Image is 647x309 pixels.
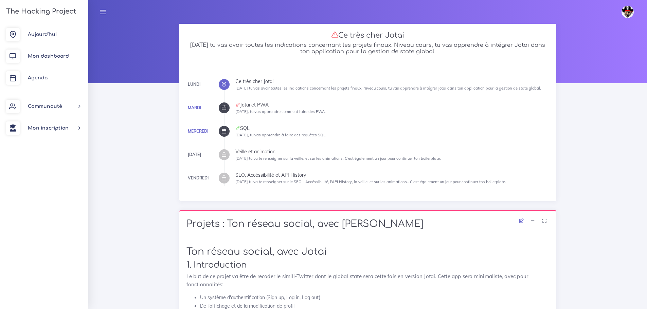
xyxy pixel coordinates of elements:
small: [DATE], tu vas apprendre à faire des requêtes SQL. [235,133,326,137]
a: Mercredi [188,129,208,134]
p: Le but de ce projet va être de recoder le simili-Twitter dont le global state sera cette fois en ... [186,272,549,289]
div: [DATE] [188,151,201,158]
small: [DATE] tu va te renseigner sur la veille, et sur les animations. C'est également un jour pour con... [235,156,441,161]
span: Agenda [28,75,48,80]
div: Vendredi [188,174,209,182]
span: Mon inscription [28,125,69,131]
h1: Ton réseau social, avec Jotai [186,246,549,258]
div: Veille et animation [235,149,549,154]
span: Communauté [28,104,62,109]
li: Un système d'authentification (Sign up, Log in, Log out) [200,293,549,302]
div: SEO, Accéssibilité et API History [235,173,549,177]
img: avatar [622,6,634,18]
small: [DATE], tu vas apprendre comment faire des PWA. [235,109,326,114]
h2: 1. Introduction [186,260,549,270]
a: Mardi [188,105,201,110]
span: Aujourd'hui [28,32,57,37]
small: [DATE] tu va te renseigner sur le SEO, l'Accéssibilité, l'API History, la veille, et sur les anim... [235,179,506,184]
small: [DATE] tu vas avoir toutes les indications concernant les projets finaux. Niveau cours, tu vas ap... [235,86,541,91]
h1: Projets : Ton réseau social, avec [PERSON_NAME] [186,218,549,230]
div: SQL [235,126,549,131]
h3: Ce très cher Jotai [186,31,549,40]
span: Mon dashboard [28,54,69,59]
div: Jotai et PWA [235,102,549,107]
div: Ce très cher Jotai [235,79,549,84]
h3: The Hacking Project [4,8,76,15]
h5: [DATE] tu vas avoir toutes les indications concernant les projets finaux. Niveau cours, tu vas ap... [186,42,549,55]
div: Lundi [188,81,200,88]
